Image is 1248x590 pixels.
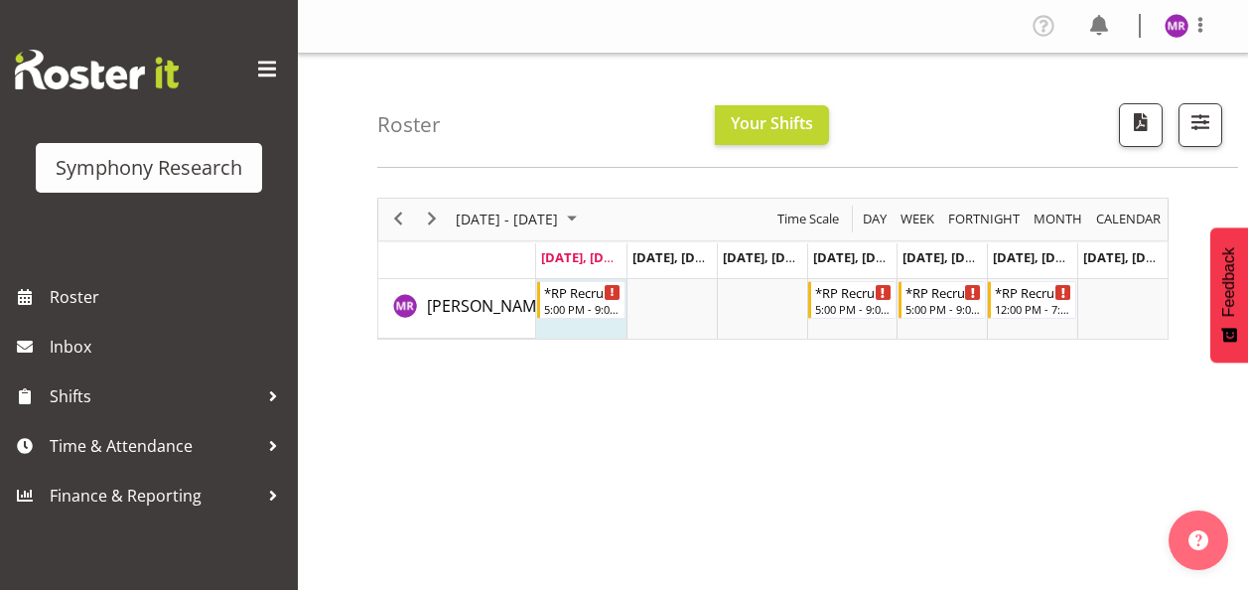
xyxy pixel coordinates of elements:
[1165,14,1188,38] img: minu-rana11870.jpg
[378,279,536,339] td: Minu Rana resource
[808,281,897,319] div: Minu Rana"s event - *RP Recruit Tracks Weeknights Begin From Thursday, September 25, 2025 at 5:00...
[544,301,621,317] div: 5:00 PM - 9:00 PM
[449,199,589,240] div: September 22 - 28, 2025
[899,207,936,231] span: Week
[454,207,560,231] span: [DATE] - [DATE]
[723,248,813,266] span: [DATE], [DATE]
[774,207,843,231] button: Time Scale
[905,301,982,317] div: 5:00 PM - 9:00 PM
[1210,227,1248,363] button: Feedback - Show survey
[988,281,1076,319] div: Minu Rana"s event - *RP Recruit Tracks Weekend Begin From Saturday, September 27, 2025 at 12:00:0...
[813,248,903,266] span: [DATE], [DATE]
[1032,207,1084,231] span: Month
[731,112,813,134] span: Your Shifts
[50,332,288,362] span: Inbox
[15,50,179,89] img: Rosterit website logo
[632,248,723,266] span: [DATE], [DATE]
[1179,103,1222,147] button: Filter Shifts
[905,282,982,302] div: *RP Recruit Tracks Weeknights
[541,248,631,266] span: [DATE], [DATE]
[377,113,441,136] h4: Roster
[377,198,1169,340] div: Timeline Week of September 22, 2025
[715,105,829,145] button: Your Shifts
[815,282,892,302] div: *RP Recruit Tracks Weeknights
[50,282,288,312] span: Roster
[536,279,1168,339] table: Timeline Week of September 22, 2025
[415,199,449,240] div: next period
[995,301,1071,317] div: 12:00 PM - 7:00 PM
[385,207,412,231] button: Previous
[775,207,841,231] span: Time Scale
[50,381,258,411] span: Shifts
[453,207,586,231] button: September 2025
[1188,530,1208,550] img: help-xxl-2.png
[899,281,987,319] div: Minu Rana"s event - *RP Recruit Tracks Weeknights Begin From Friday, September 26, 2025 at 5:00:0...
[898,207,938,231] button: Timeline Week
[427,295,550,317] span: [PERSON_NAME]
[50,431,258,461] span: Time & Attendance
[815,301,892,317] div: 5:00 PM - 9:00 PM
[860,207,891,231] button: Timeline Day
[1093,207,1165,231] button: Month
[1094,207,1163,231] span: calendar
[993,248,1083,266] span: [DATE], [DATE]
[56,153,242,183] div: Symphony Research
[1119,103,1163,147] button: Download a PDF of the roster according to the set date range.
[1220,247,1238,317] span: Feedback
[427,294,550,318] a: [PERSON_NAME]
[50,481,258,511] span: Finance & Reporting
[381,199,415,240] div: previous period
[1031,207,1086,231] button: Timeline Month
[544,282,621,302] div: *RP Recruit Tracks Weeknights
[945,207,1024,231] button: Fortnight
[861,207,889,231] span: Day
[1083,248,1174,266] span: [DATE], [DATE]
[946,207,1022,231] span: Fortnight
[419,207,446,231] button: Next
[995,282,1071,302] div: *RP Recruit Tracks Weekend
[537,281,625,319] div: Minu Rana"s event - *RP Recruit Tracks Weeknights Begin From Monday, September 22, 2025 at 5:00:0...
[902,248,993,266] span: [DATE], [DATE]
